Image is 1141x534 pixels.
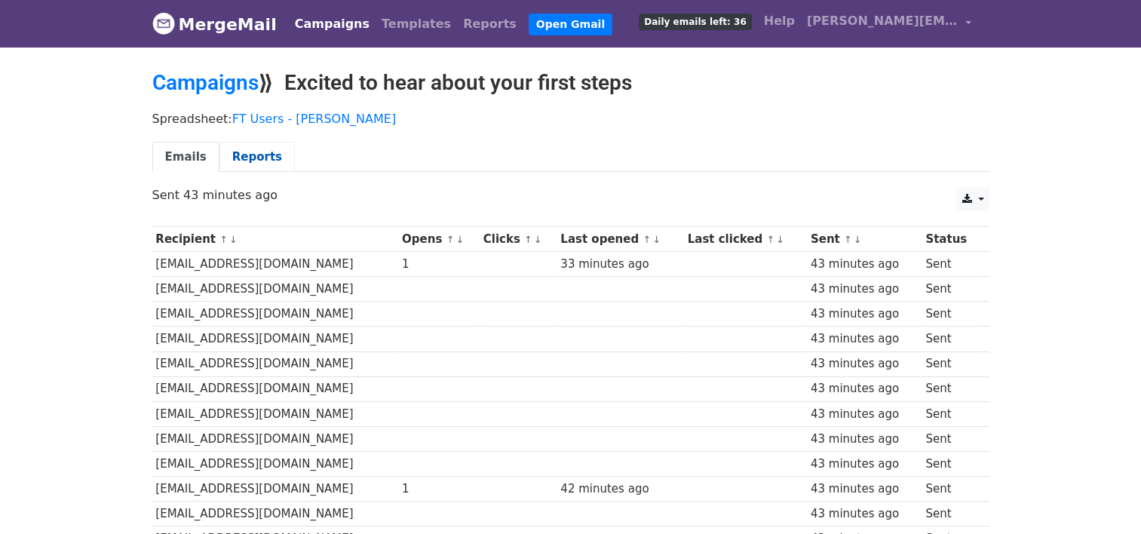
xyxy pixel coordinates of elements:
[922,451,980,476] td: Sent
[289,9,376,39] a: Campaigns
[446,234,455,245] a: ↑
[152,451,399,476] td: [EMAIL_ADDRESS][DOMAIN_NAME]
[643,234,651,245] a: ↑
[811,256,919,273] div: 43 minutes ago
[219,142,295,173] a: Reports
[922,227,980,252] th: Status
[152,8,277,40] a: MergeMail
[152,227,399,252] th: Recipient
[922,277,980,302] td: Sent
[922,327,980,351] td: Sent
[758,6,801,36] a: Help
[776,234,784,245] a: ↓
[457,9,523,39] a: Reports
[480,227,557,252] th: Clicks
[1066,462,1141,534] iframe: Chat Widget
[922,502,980,526] td: Sent
[376,9,457,39] a: Templates
[152,111,989,127] p: Spreadsheet:
[922,401,980,426] td: Sent
[152,252,399,277] td: [EMAIL_ADDRESS][DOMAIN_NAME]
[922,477,980,502] td: Sent
[152,187,989,203] p: Sent 43 minutes ago
[398,227,480,252] th: Opens
[232,112,396,126] a: FT Users - [PERSON_NAME]
[922,376,980,401] td: Sent
[811,380,919,397] div: 43 minutes ago
[922,302,980,327] td: Sent
[854,234,862,245] a: ↓
[811,406,919,423] div: 43 minutes ago
[922,351,980,376] td: Sent
[152,302,399,327] td: [EMAIL_ADDRESS][DOMAIN_NAME]
[922,252,980,277] td: Sent
[633,6,757,36] a: Daily emails left: 36
[402,256,476,273] div: 1
[811,505,919,523] div: 43 minutes ago
[524,234,532,245] a: ↑
[811,281,919,298] div: 43 minutes ago
[152,376,399,401] td: [EMAIL_ADDRESS][DOMAIN_NAME]
[807,227,922,252] th: Sent
[152,70,259,95] a: Campaigns
[811,456,919,473] div: 43 minutes ago
[402,480,476,498] div: 1
[811,355,919,373] div: 43 minutes ago
[152,12,175,35] img: MergeMail logo
[807,12,958,30] span: [PERSON_NAME][EMAIL_ADDRESS]
[811,330,919,348] div: 43 minutes ago
[229,234,238,245] a: ↓
[684,227,807,252] th: Last clicked
[560,256,680,273] div: 33 minutes ago
[811,305,919,323] div: 43 minutes ago
[801,6,977,41] a: [PERSON_NAME][EMAIL_ADDRESS]
[557,227,683,252] th: Last opened
[152,351,399,376] td: [EMAIL_ADDRESS][DOMAIN_NAME]
[811,480,919,498] div: 43 minutes ago
[152,426,399,451] td: [EMAIL_ADDRESS][DOMAIN_NAME]
[152,327,399,351] td: [EMAIL_ADDRESS][DOMAIN_NAME]
[560,480,680,498] div: 42 minutes ago
[455,234,464,245] a: ↓
[639,14,751,30] span: Daily emails left: 36
[844,234,852,245] a: ↑
[152,277,399,302] td: [EMAIL_ADDRESS][DOMAIN_NAME]
[811,431,919,448] div: 43 minutes ago
[152,401,399,426] td: [EMAIL_ADDRESS][DOMAIN_NAME]
[152,502,399,526] td: [EMAIL_ADDRESS][DOMAIN_NAME]
[534,234,542,245] a: ↓
[219,234,228,245] a: ↑
[152,142,219,173] a: Emails
[529,14,612,35] a: Open Gmail
[766,234,774,245] a: ↑
[652,234,661,245] a: ↓
[152,70,989,96] h2: ⟫ Excited to hear about your first steps
[152,477,399,502] td: [EMAIL_ADDRESS][DOMAIN_NAME]
[922,426,980,451] td: Sent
